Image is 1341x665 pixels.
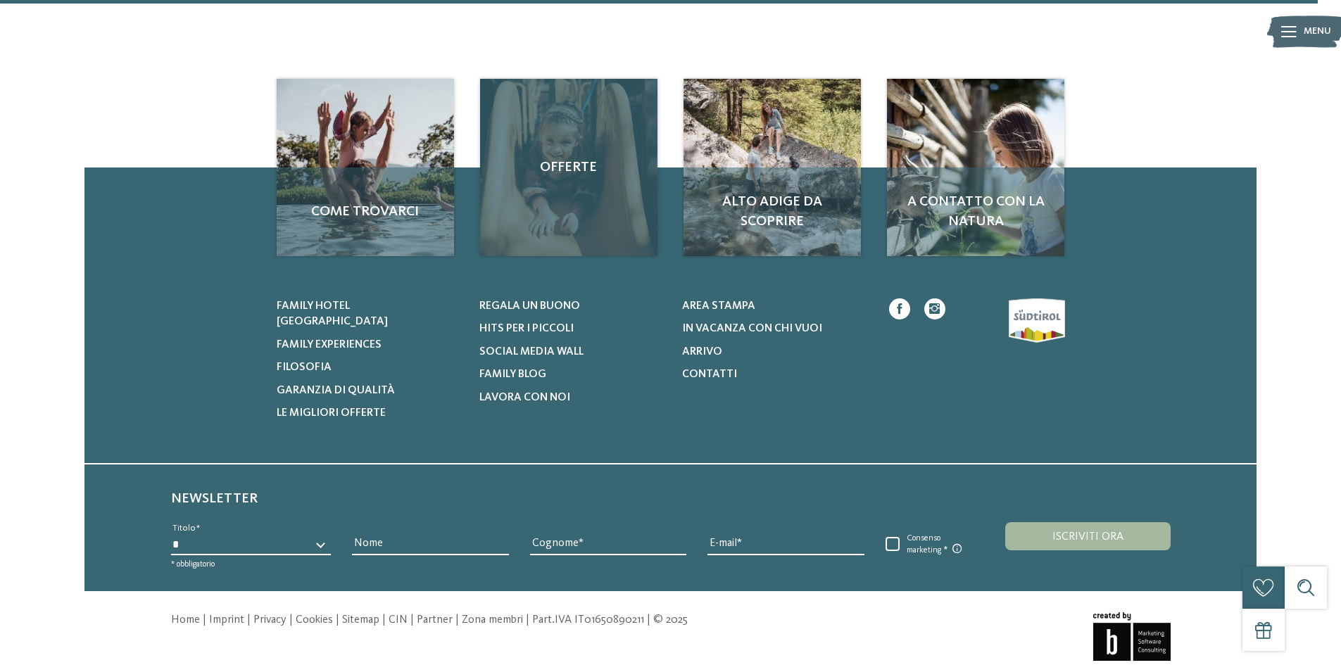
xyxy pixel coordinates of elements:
[277,300,388,327] span: Family hotel [GEOGRAPHIC_DATA]
[682,323,822,334] span: In vacanza con chi vuoi
[479,298,665,314] a: Regala un buono
[277,362,332,373] span: Filosofia
[289,614,293,626] span: |
[682,346,722,357] span: Arrivo
[277,337,462,353] a: Family experiences
[479,344,665,360] a: Social Media Wall
[532,614,644,626] span: Part.IVA IT01650890211
[1093,612,1171,660] img: Brandnamic GmbH | Leading Hospitality Solutions
[462,614,523,626] a: Zona membri
[389,614,408,626] a: CIN
[682,367,867,382] a: Contatti
[171,560,215,569] span: * obbligatorio
[480,79,657,256] a: Cercate un hotel per famiglie? Qui troverete solo i migliori! Offerte
[479,369,546,380] span: Family Blog
[479,300,580,312] span: Regala un buono
[382,614,386,626] span: |
[342,614,379,626] a: Sitemap
[455,614,459,626] span: |
[887,79,1064,256] a: Cercate un hotel per famiglie? Qui troverete solo i migliori! A contatto con la natura
[479,321,665,336] a: Hits per i piccoli
[479,367,665,382] a: Family Blog
[277,385,395,396] span: Garanzia di qualità
[653,614,688,626] span: © 2025
[900,533,974,556] span: Consenso marketing
[296,614,333,626] a: Cookies
[479,390,665,405] a: Lavora con noi
[171,492,258,506] span: Newsletter
[277,407,386,419] span: Le migliori offerte
[479,346,584,357] span: Social Media Wall
[277,79,454,256] a: Cercate un hotel per famiglie? Qui troverete solo i migliori! Come trovarci
[277,79,454,256] img: Cercate un hotel per famiglie? Qui troverete solo i migliori!
[336,614,339,626] span: |
[526,614,529,626] span: |
[277,339,382,350] span: Family experiences
[253,614,287,626] a: Privacy
[682,321,867,336] a: In vacanza con chi vuoi
[901,192,1050,232] span: A contatto con la natura
[417,614,453,626] a: Partner
[682,344,867,360] a: Arrivo
[682,300,755,312] span: Area stampa
[277,298,462,330] a: Family hotel [GEOGRAPHIC_DATA]
[698,192,847,232] span: Alto Adige da scoprire
[203,614,206,626] span: |
[682,369,737,380] span: Contatti
[494,158,643,177] span: Offerte
[684,79,861,256] a: Cercate un hotel per famiglie? Qui troverete solo i migliori! Alto Adige da scoprire
[277,360,462,375] a: Filosofia
[291,202,440,222] span: Come trovarci
[209,614,244,626] a: Imprint
[410,614,414,626] span: |
[1005,522,1170,550] button: Iscriviti ora
[1052,531,1123,543] span: Iscriviti ora
[277,383,462,398] a: Garanzia di qualità
[247,614,251,626] span: |
[887,79,1064,256] img: Cercate un hotel per famiglie? Qui troverete solo i migliori!
[684,79,861,256] img: Cercate un hotel per famiglie? Qui troverete solo i migliori!
[479,323,574,334] span: Hits per i piccoli
[171,614,200,626] a: Home
[647,614,650,626] span: |
[277,405,462,421] a: Le migliori offerte
[479,392,570,403] span: Lavora con noi
[682,298,867,314] a: Area stampa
